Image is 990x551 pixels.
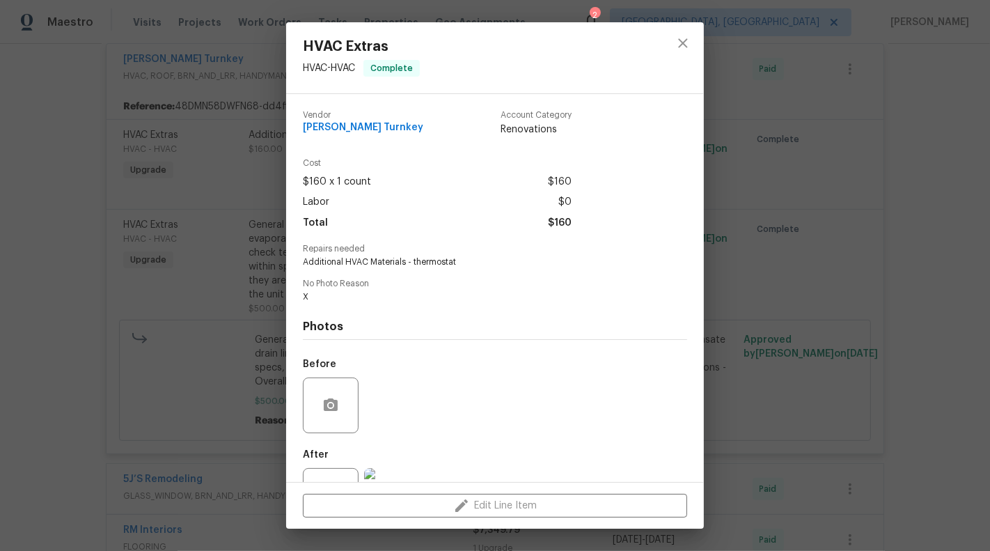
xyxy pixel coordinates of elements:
span: $160 [548,213,572,233]
h4: Photos [303,320,687,334]
div: 2 [590,8,599,22]
span: No Photo Reason [303,279,687,288]
span: Renovations [501,123,572,137]
span: Account Category [501,111,572,120]
span: Additional HVAC Materials - thermostat [303,256,649,268]
button: close [666,26,700,60]
span: Vendor [303,111,423,120]
h5: Before [303,359,336,369]
span: Repairs needed [303,245,687,254]
span: X [303,291,649,303]
span: $160 [548,172,572,192]
span: [PERSON_NAME] Turnkey [303,123,423,133]
span: Total [303,213,328,233]
span: HVAC Extras [303,39,420,54]
span: $160 x 1 count [303,172,371,192]
span: $0 [558,192,572,212]
span: Complete [365,61,418,75]
span: HVAC - HVAC [303,63,355,73]
h5: After [303,450,329,460]
span: Cost [303,159,572,168]
span: Labor [303,192,329,212]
